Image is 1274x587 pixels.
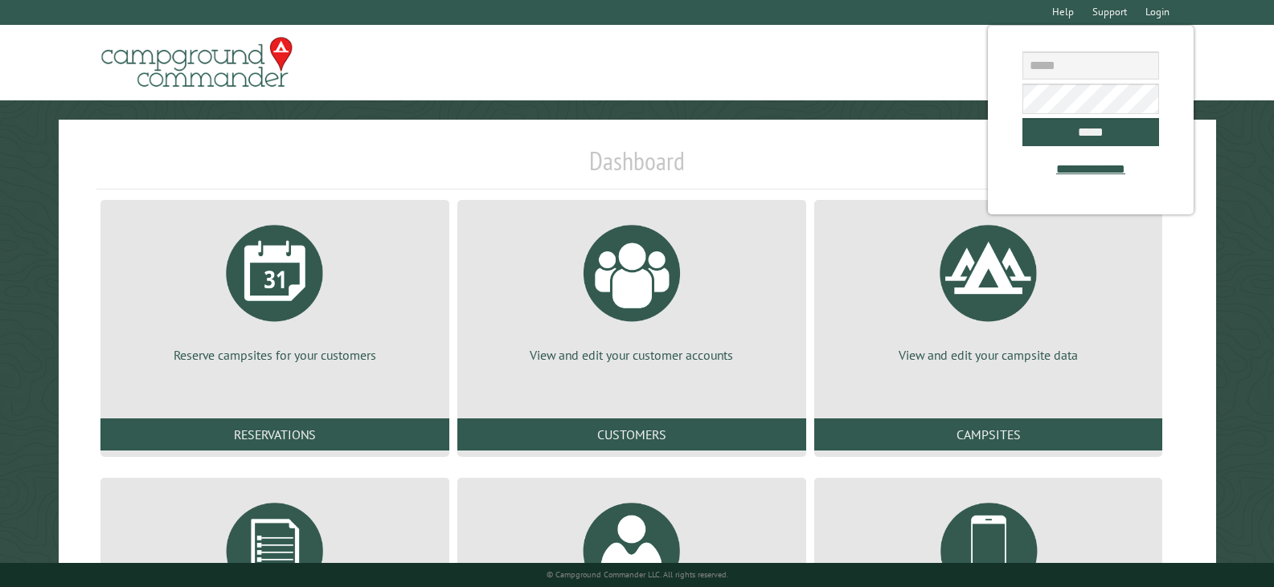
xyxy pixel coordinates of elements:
[96,31,297,94] img: Campground Commander
[120,346,430,364] p: Reserve campsites for your customers
[100,418,449,450] a: Reservations
[457,418,806,450] a: Customers
[96,145,1178,190] h1: Dashboard
[834,346,1144,364] p: View and edit your campsite data
[547,569,728,580] small: © Campground Commander LLC. All rights reserved.
[834,213,1144,364] a: View and edit your campsite data
[477,346,787,364] p: View and edit your customer accounts
[477,213,787,364] a: View and edit your customer accounts
[120,213,430,364] a: Reserve campsites for your customers
[814,418,1163,450] a: Campsites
